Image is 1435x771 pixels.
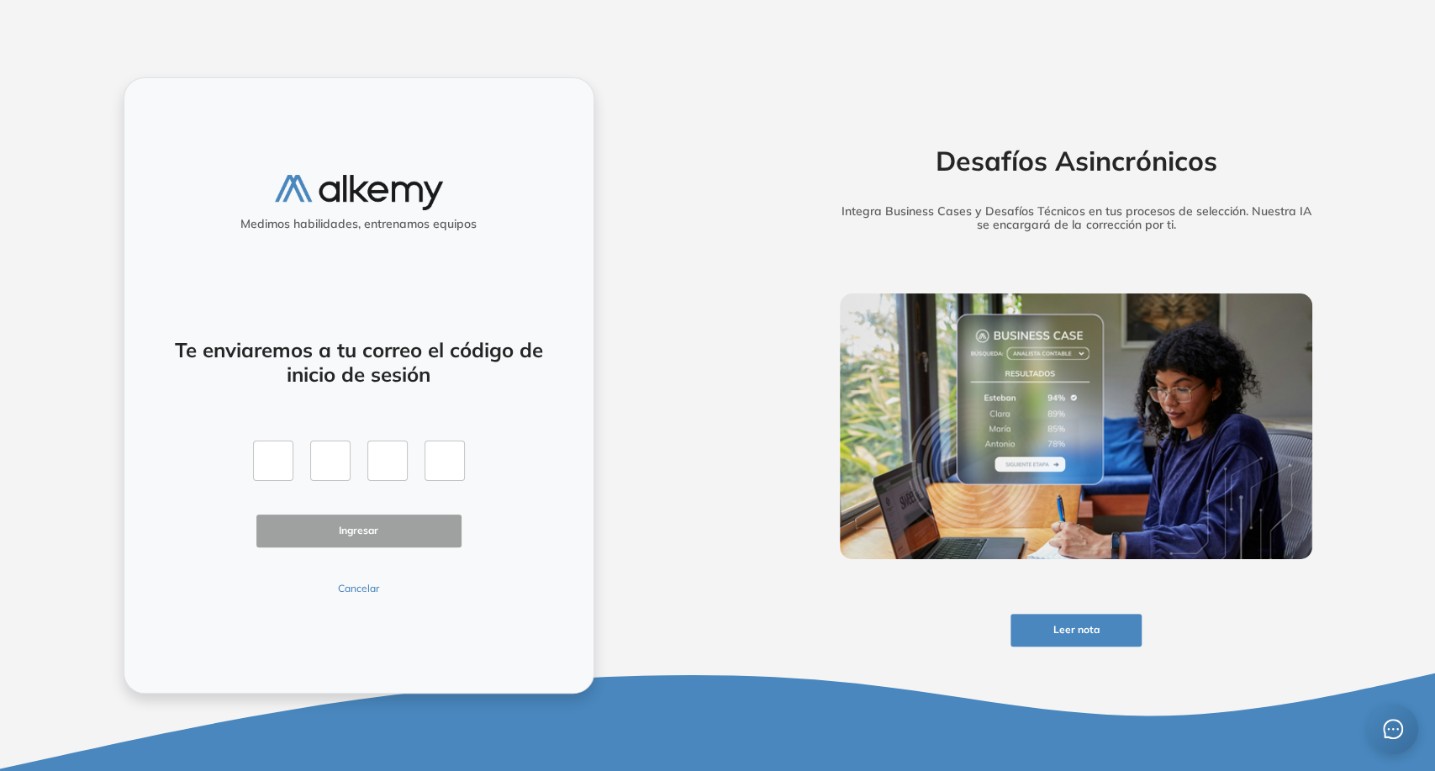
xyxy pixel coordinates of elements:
[256,581,462,596] button: Cancelar
[275,175,443,209] img: logo-alkemy
[256,515,462,547] button: Ingresar
[814,204,1338,233] h5: Integra Business Cases y Desafíos Técnicos en tus procesos de selección. Nuestra IA se encargará ...
[840,293,1312,559] img: img-more-info
[1010,614,1142,647] button: Leer nota
[1383,719,1403,739] span: message
[169,338,549,387] h4: Te enviaremos a tu correo el código de inicio de sesión
[814,145,1338,177] h2: Desafíos Asincrónicos
[131,217,587,231] h5: Medimos habilidades, entrenamos equipos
